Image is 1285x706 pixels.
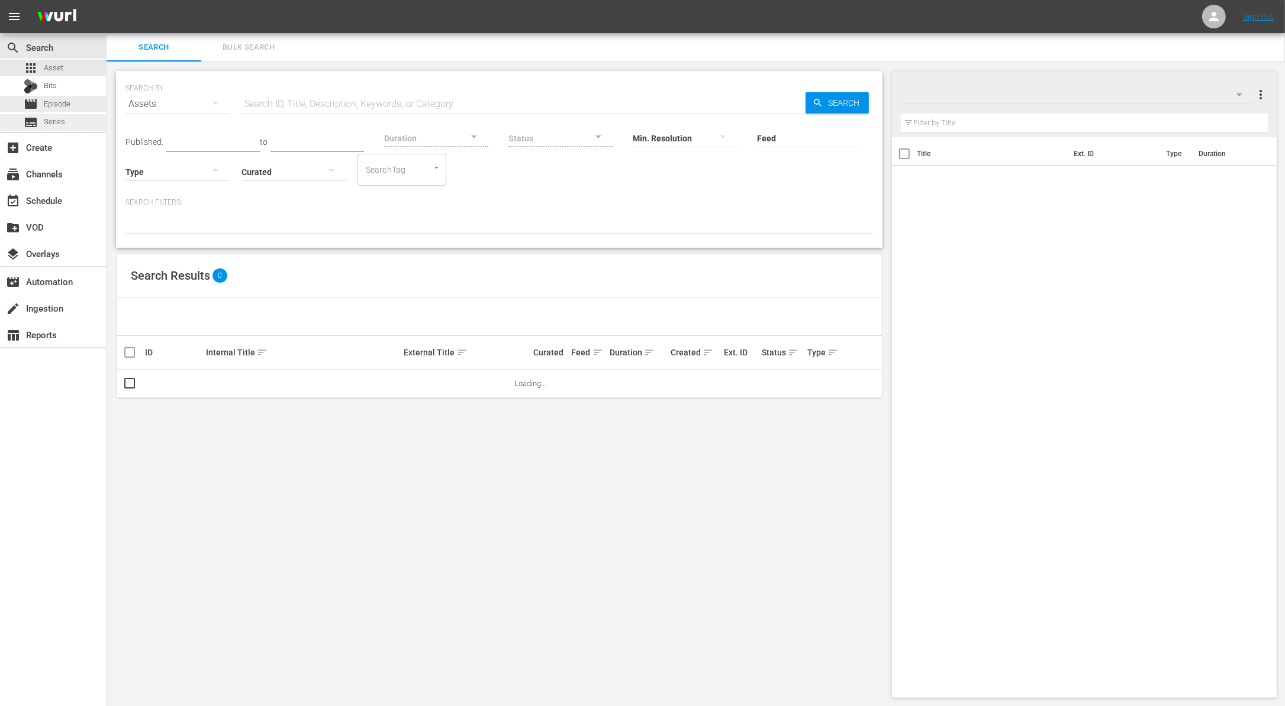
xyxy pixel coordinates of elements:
[1243,12,1274,21] a: Sign Out
[1254,80,1268,109] button: more_vert
[644,347,655,358] span: sort
[592,347,603,358] span: sort
[6,141,20,155] span: Create
[671,345,720,360] div: Created
[28,3,85,31] img: ans4CAIJ8jUAAAAAAAAAAAAAAAAAAAAAAAAgQb4GAAAAAAAAAAAAAAAAAAAAAAAAJMjXAAAAAAAAAAAAAAAAAAAAAAAAgAT5G...
[145,348,202,357] div: ID
[762,345,804,360] div: Status
[206,345,401,360] div: Internal Title
[1254,88,1268,102] span: more_vert
[7,9,21,24] span: menu
[533,348,568,357] div: Curated
[457,347,468,358] span: sort
[131,268,210,283] span: Search Results
[6,328,20,342] span: Reports
[44,62,63,74] span: Asset
[44,80,57,92] span: Bits
[6,41,20,55] span: Search
[1159,137,1191,170] th: Type
[125,137,163,147] span: Published:
[807,345,834,360] div: Type
[125,88,230,121] div: Assets
[514,379,546,388] span: Loading...
[24,61,38,75] span: Asset
[806,92,869,114] button: Search
[6,275,20,289] span: Automation
[823,92,869,114] span: Search
[6,221,20,235] span: VOD
[703,347,713,358] span: sort
[572,345,606,360] div: Feed
[6,167,20,182] span: Channels
[6,302,20,316] span: Ingestion
[257,347,268,358] span: sort
[6,247,20,261] span: Overlays
[431,162,442,173] button: Open
[24,97,38,111] span: Episode
[208,41,289,54] span: Bulk Search
[917,137,1067,170] th: Title
[24,115,38,129] span: Series
[610,345,667,360] div: Duration
[125,197,873,208] p: Search Filters:
[404,345,530,360] div: External Title
[1191,137,1263,170] th: Duration
[44,98,70,110] span: Episode
[1067,137,1159,170] th: Ext. ID
[260,137,268,147] span: to
[212,268,227,283] span: 0
[24,79,38,93] div: Bits
[44,116,65,128] span: Series
[724,348,758,357] div: Ext. ID
[788,347,798,358] span: sort
[827,347,838,358] span: sort
[114,41,194,54] span: Search
[6,194,20,208] span: Schedule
